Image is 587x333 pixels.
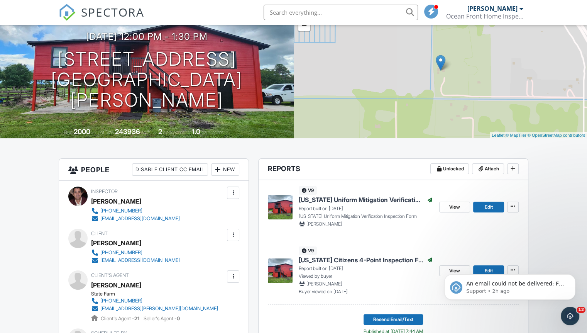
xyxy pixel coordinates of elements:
div: [EMAIL_ADDRESS][PERSON_NAME][DOMAIN_NAME] [100,306,218,312]
h1: [STREET_ADDRESS] [GEOGRAPHIC_DATA][PERSON_NAME] [12,49,281,110]
span: bathrooms [201,129,223,135]
span: Lot Size [98,129,114,135]
a: [EMAIL_ADDRESS][PERSON_NAME][DOMAIN_NAME] [91,305,218,313]
strong: 0 [177,316,180,321]
div: State Farm [91,291,224,297]
img: The Best Home Inspection Software - Spectora [59,4,76,21]
span: Client [91,231,108,236]
div: [PERSON_NAME] [91,195,141,207]
div: [PERSON_NAME] [467,5,518,12]
h3: [DATE] 12:00 pm - 1:30 pm [86,31,208,42]
a: [EMAIL_ADDRESS][DOMAIN_NAME] [91,215,180,223]
iframe: Intercom notifications message [433,258,587,312]
div: 2000 [74,127,90,136]
span: Client's Agent [91,272,129,278]
div: [PHONE_NUMBER] [100,208,142,214]
a: [EMAIL_ADDRESS][DOMAIN_NAME] [91,257,180,264]
div: Ocean Front Home Inspection LLC [446,12,523,20]
h3: People [59,159,249,181]
iframe: Intercom live chat [561,307,579,325]
a: © OpenStreetMap contributors [528,133,585,138]
a: [PERSON_NAME] [91,279,141,291]
div: 2 [158,127,162,136]
div: [EMAIL_ADDRESS][DOMAIN_NAME] [100,257,180,263]
a: [PHONE_NUMBER] [91,207,180,215]
a: SPECTORA [59,10,144,27]
span: sq.ft. [141,129,151,135]
span: Inspector [91,189,118,194]
a: [PHONE_NUMBER] [91,297,218,305]
span: Client's Agent - [101,316,140,321]
a: Zoom out [298,19,310,31]
span: Built [64,129,73,135]
div: [EMAIL_ADDRESS][DOMAIN_NAME] [100,216,180,222]
a: [PHONE_NUMBER] [91,249,180,257]
span: bedrooms [163,129,184,135]
div: [PHONE_NUMBER] [100,250,142,256]
div: | [490,132,587,139]
div: New [211,163,239,176]
span: Seller's Agent - [144,316,180,321]
div: 243936 [115,127,140,136]
a: © MapTiler [506,133,526,138]
div: 1.0 [192,127,200,136]
div: Disable Client CC Email [132,163,208,176]
span: SPECTORA [81,4,144,20]
div: [PERSON_NAME] [91,237,141,249]
span: 12 [577,307,585,313]
div: [PHONE_NUMBER] [100,298,142,304]
strong: 21 [134,316,139,321]
input: Search everything... [264,5,418,20]
a: Leaflet [492,133,504,138]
